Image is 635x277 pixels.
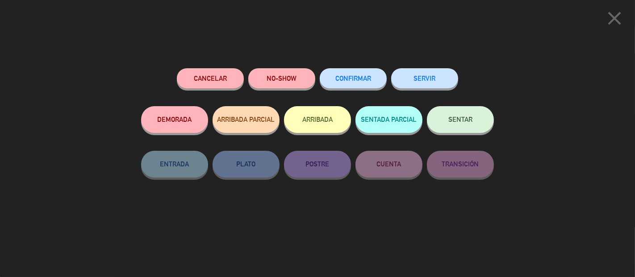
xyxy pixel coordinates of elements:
[335,74,371,82] span: CONFIRMAR
[217,116,275,123] span: ARRIBADA PARCIAL
[603,7,626,29] i: close
[601,7,628,33] button: close
[391,68,458,88] button: SERVIR
[427,151,494,178] button: TRANSICIÓN
[177,68,244,88] button: Cancelar
[141,151,208,178] button: ENTRADA
[355,106,422,133] button: SENTADA PARCIAL
[427,106,494,133] button: SENTAR
[213,106,280,133] button: ARRIBADA PARCIAL
[355,151,422,178] button: CUENTA
[284,151,351,178] button: POSTRE
[141,106,208,133] button: DEMORADA
[320,68,387,88] button: CONFIRMAR
[213,151,280,178] button: PLATO
[284,106,351,133] button: ARRIBADA
[248,68,315,88] button: NO-SHOW
[448,116,472,123] span: SENTAR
